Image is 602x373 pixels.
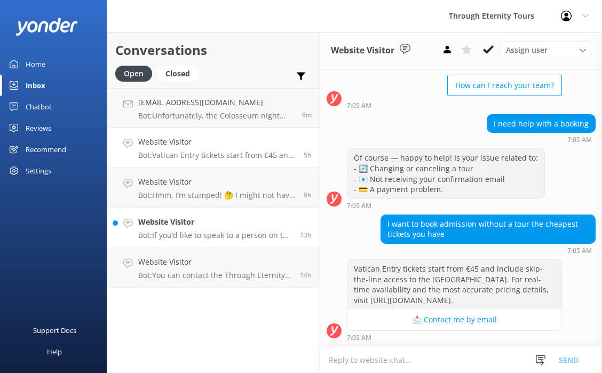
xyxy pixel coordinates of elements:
button: How can I reach your team? [447,75,562,96]
div: Support Docs [33,320,76,341]
p: Bot: Unfortunately, the Colosseum night access is currently prohibited by the Colosseum Managemen... [138,111,294,121]
a: Website VisitorBot:Hmm, I’m stumped! 🤔 I might not have the answer to that one, but our amazing t... [107,168,320,208]
span: Assign user [506,44,548,56]
strong: 7:05 AM [567,248,592,254]
div: Reviews [26,117,51,139]
p: Bot: If you’d like to speak to a person on the Through Eternity Tours team, please call [PHONE_NU... [138,231,292,240]
p: Bot: Hmm, I’m stumped! 🤔 I might not have the answer to that one, but our amazing team definitely... [138,191,296,200]
p: Bot: You can contact the Through Eternity Tours team at [PHONE_NUMBER] or [PHONE_NUMBER]. You can... [138,271,292,280]
button: 📩 Contact me by email [347,309,561,330]
div: 07:05am 14-Aug-2025 (UTC +02:00) Europe/Amsterdam [347,202,545,209]
span: 07:05am 14-Aug-2025 (UTC +02:00) Europe/Amsterdam [304,150,312,160]
div: I want to book admission without a tour the cheapest tickets you have [381,215,595,243]
h4: Website Visitor [138,256,292,268]
div: Inbox [26,75,45,96]
strong: 7:05 AM [347,102,371,109]
a: [EMAIL_ADDRESS][DOMAIN_NAME]Bot:Unfortunately, the Colosseum night access is currently prohibited... [107,88,320,128]
a: Website VisitorBot:If you’d like to speak to a person on the Through Eternity Tours team, please ... [107,208,320,248]
a: Website VisitorBot:Vatican Entry tickets start from €45 and include skip-the-line access to the [... [107,128,320,168]
div: Recommend [26,139,66,160]
div: 07:05am 14-Aug-2025 (UTC +02:00) Europe/Amsterdam [347,101,562,109]
a: Open [115,67,157,79]
div: Closed [157,66,198,82]
a: Website VisitorBot:You can contact the Through Eternity Tours team at [PHONE_NUMBER] or [PHONE_NU... [107,248,320,288]
p: Bot: Vatican Entry tickets start from €45 and include skip-the-line access to the [GEOGRAPHIC_DAT... [138,150,296,160]
img: yonder-white-logo.png [16,18,77,35]
strong: 7:05 AM [347,203,371,209]
h2: Conversations [115,40,312,60]
h3: Website Visitor [331,44,394,58]
span: 09:27pm 13-Aug-2025 (UTC +02:00) Europe/Amsterdam [300,271,312,280]
div: Chatbot [26,96,52,117]
div: Assign User [501,42,591,59]
div: Open [115,66,152,82]
div: Settings [26,160,51,181]
span: 02:16am 14-Aug-2025 (UTC +02:00) Europe/Amsterdam [304,191,312,200]
div: I need help with a booking [487,115,595,133]
div: 07:05am 14-Aug-2025 (UTC +02:00) Europe/Amsterdam [347,334,562,341]
a: Closed [157,67,203,79]
div: 07:05am 14-Aug-2025 (UTC +02:00) Europe/Amsterdam [381,247,596,254]
div: Home [26,53,45,75]
div: Vatican Entry tickets start from €45 and include skip-the-line access to the [GEOGRAPHIC_DATA]. F... [347,260,561,309]
span: 12:05pm 14-Aug-2025 (UTC +02:00) Europe/Amsterdam [302,110,312,120]
h4: Website Visitor [138,176,296,188]
div: Of course — happy to help! Is your issue related to: - 🔄 Changing or canceling a tour - 📧 Not rec... [347,149,544,198]
h4: Website Visitor [138,216,292,228]
div: Help [47,341,62,362]
h4: [EMAIL_ADDRESS][DOMAIN_NAME] [138,97,294,108]
span: 10:53pm 13-Aug-2025 (UTC +02:00) Europe/Amsterdam [300,231,312,240]
h4: Website Visitor [138,136,296,148]
strong: 7:05 AM [347,335,371,341]
strong: 7:05 AM [567,137,592,143]
div: 07:05am 14-Aug-2025 (UTC +02:00) Europe/Amsterdam [487,136,596,143]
